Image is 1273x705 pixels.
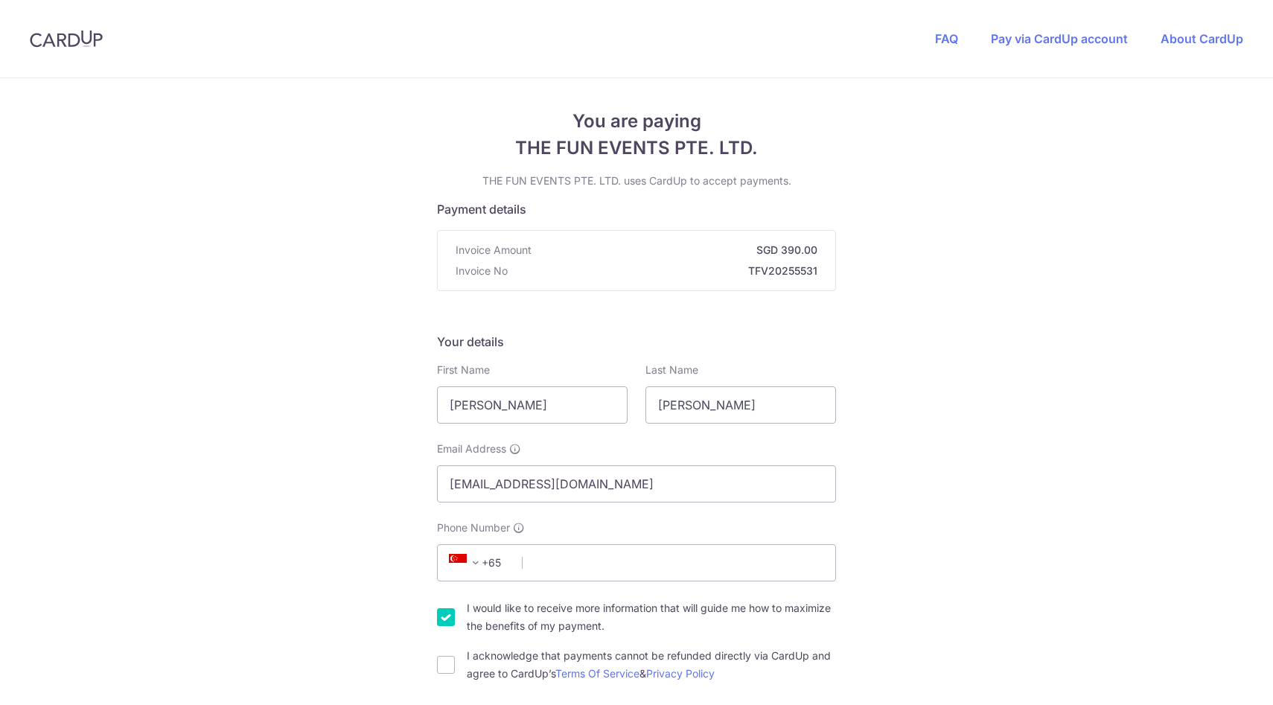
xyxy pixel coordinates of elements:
span: +65 [444,554,511,572]
span: Phone Number [437,520,510,535]
span: Email Address [437,441,506,456]
label: I would like to receive more information that will guide me how to maximize the benefits of my pa... [467,599,836,635]
a: FAQ [935,31,958,46]
span: Invoice Amount [456,243,532,258]
a: About CardUp [1161,31,1243,46]
span: THE FUN EVENTS PTE. LTD. [437,135,836,162]
label: Last Name [645,363,698,377]
a: Privacy Policy [646,667,715,680]
input: Email address [437,465,836,503]
h5: Payment details [437,200,836,218]
span: +65 [449,554,485,572]
img: CardUp [30,30,103,48]
p: THE FUN EVENTS PTE. LTD. uses CardUp to accept payments. [437,173,836,188]
label: I acknowledge that payments cannot be refunded directly via CardUp and agree to CardUp’s & [467,647,836,683]
label: First Name [437,363,490,377]
strong: TFV20255531 [514,264,817,278]
a: Terms Of Service [555,667,639,680]
a: Pay via CardUp account [991,31,1128,46]
strong: SGD 390.00 [537,243,817,258]
h5: Your details [437,333,836,351]
span: Invoice No [456,264,508,278]
span: You are paying [437,108,836,135]
input: Last name [645,386,836,424]
input: First name [437,386,628,424]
